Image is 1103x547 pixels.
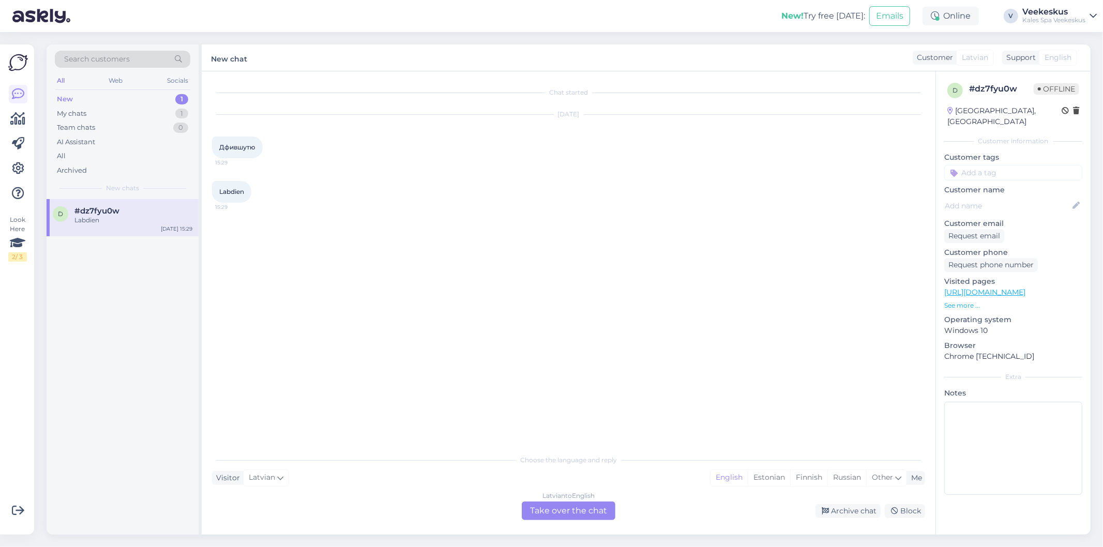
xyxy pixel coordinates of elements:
p: Windows 10 [944,325,1082,336]
div: Extra [944,372,1082,382]
span: #dz7fyu0w [74,206,119,216]
p: See more ... [944,301,1082,310]
div: Customer [913,52,953,63]
button: Emails [869,6,910,26]
div: 1 [175,94,188,104]
div: Web [107,74,125,87]
span: 15:29 [215,203,254,211]
p: Customer tags [944,152,1082,163]
div: # dz7fyu0w [969,83,1034,95]
div: Russian [827,470,866,485]
a: VeekeskusKales Spa Veekeskus [1022,8,1097,24]
b: New! [781,11,804,21]
div: Finnish [790,470,827,485]
span: Дфившутю [219,143,255,151]
p: Notes [944,388,1082,399]
img: Askly Logo [8,53,28,72]
span: Labdien [219,188,244,195]
p: Customer phone [944,247,1082,258]
div: Archive chat [815,504,881,518]
p: Operating system [944,314,1082,325]
div: All [57,151,66,161]
span: Latvian [249,472,275,483]
span: English [1045,52,1071,63]
div: Take over the chat [522,502,615,520]
div: Team chats [57,123,95,133]
div: Chat started [212,88,925,97]
span: Other [872,473,893,482]
div: Try free [DATE]: [781,10,865,22]
input: Add a tag [944,165,1082,180]
p: Browser [944,340,1082,351]
div: English [711,470,748,485]
p: Chrome [TECHNICAL_ID] [944,351,1082,362]
div: My chats [57,109,86,119]
div: 2 / 3 [8,252,27,262]
div: [DATE] [212,110,925,119]
div: Me [907,473,922,483]
div: Customer information [944,136,1082,146]
p: Customer email [944,218,1082,229]
div: [GEOGRAPHIC_DATA], [GEOGRAPHIC_DATA] [947,105,1062,127]
a: [URL][DOMAIN_NAME] [944,287,1025,297]
label: New chat [211,51,247,65]
span: Search customers [64,54,130,65]
div: Choose the language and reply [212,455,925,465]
div: Block [885,504,925,518]
div: Support [1002,52,1036,63]
div: 0 [173,123,188,133]
p: Visited pages [944,276,1082,287]
div: Labdien [74,216,192,225]
div: Veekeskus [1022,8,1085,16]
span: New chats [106,184,139,193]
div: Look Here [8,215,27,262]
div: 1 [175,109,188,119]
span: d [953,86,958,94]
div: Request phone number [944,258,1038,272]
p: Customer name [944,185,1082,195]
div: New [57,94,73,104]
div: All [55,74,67,87]
span: 15:29 [215,159,254,166]
span: d [58,210,63,218]
div: Visitor [212,473,240,483]
div: Request email [944,229,1004,243]
div: Online [923,7,979,25]
div: AI Assistant [57,137,95,147]
div: Estonian [748,470,790,485]
span: Latvian [962,52,988,63]
div: Kales Spa Veekeskus [1022,16,1085,24]
div: Socials [165,74,190,87]
div: [DATE] 15:29 [161,225,192,233]
div: Latvian to English [542,491,595,500]
span: Offline [1034,83,1079,95]
input: Add name [945,200,1070,211]
div: Archived [57,165,87,176]
div: V [1004,9,1018,23]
